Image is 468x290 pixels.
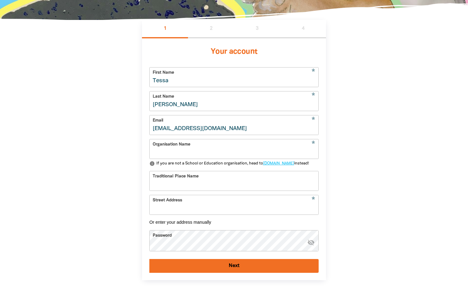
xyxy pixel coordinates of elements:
[149,161,155,166] i: info
[307,239,315,247] button: visibility_off
[307,239,315,246] i: Hide password
[149,259,319,273] button: Next
[263,162,294,165] a: [DOMAIN_NAME]
[149,220,319,225] button: Or enter your address manually
[156,161,309,167] div: If you are not a School or Education organisation, head to instead!
[149,46,319,58] h3: Your account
